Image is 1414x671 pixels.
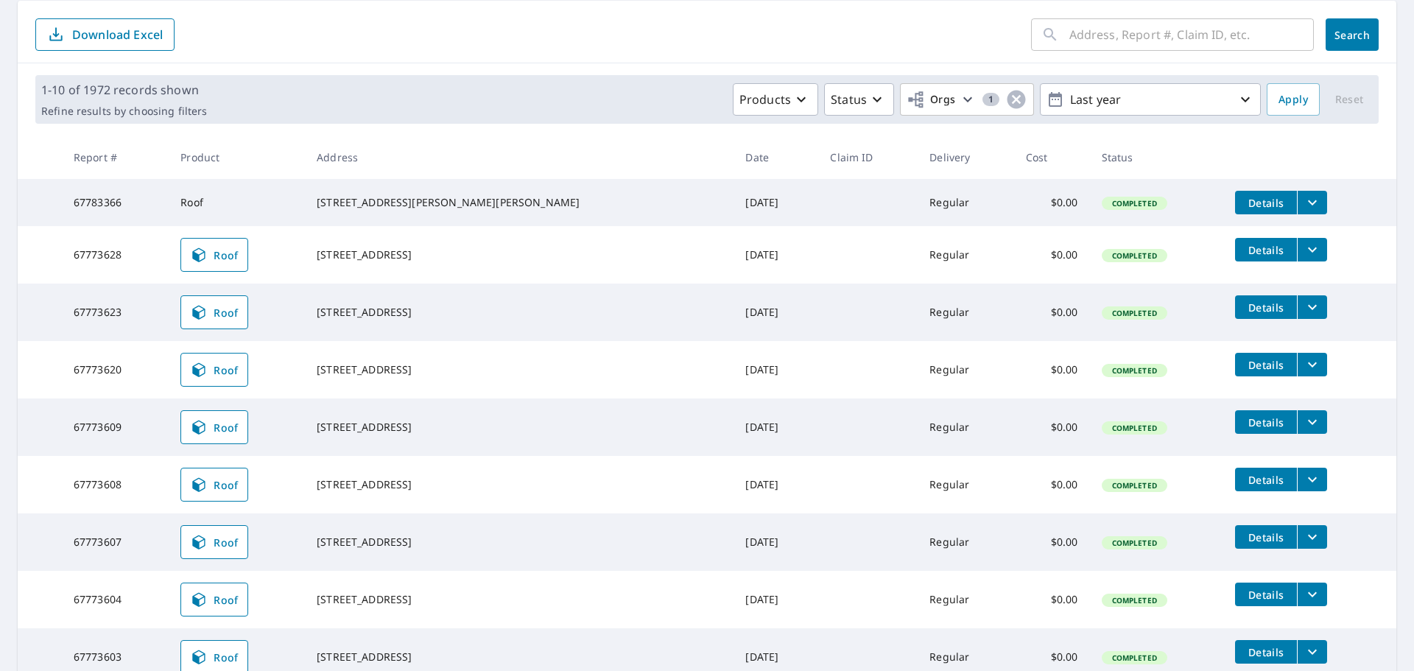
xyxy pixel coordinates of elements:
[734,513,818,571] td: [DATE]
[918,456,1013,513] td: Regular
[918,284,1013,341] td: Regular
[62,341,169,398] td: 67773620
[818,136,918,179] th: Claim ID
[317,535,722,549] div: [STREET_ADDRESS]
[831,91,867,108] p: Status
[734,284,818,341] td: [DATE]
[1244,358,1288,372] span: Details
[190,303,239,321] span: Roof
[1235,468,1297,491] button: detailsBtn-67773608
[62,513,169,571] td: 67773607
[1014,136,1090,179] th: Cost
[734,136,818,179] th: Date
[1326,18,1379,51] button: Search
[62,456,169,513] td: 67773608
[900,83,1034,116] button: Orgs1
[305,136,734,179] th: Address
[190,476,239,493] span: Roof
[1235,353,1297,376] button: detailsBtn-67773620
[1103,538,1166,548] span: Completed
[317,195,722,210] div: [STREET_ADDRESS][PERSON_NAME][PERSON_NAME]
[1090,136,1224,179] th: Status
[734,179,818,226] td: [DATE]
[190,648,239,666] span: Roof
[1014,513,1090,571] td: $0.00
[62,284,169,341] td: 67773623
[1244,301,1288,315] span: Details
[190,591,239,608] span: Roof
[62,226,169,284] td: 67773628
[1103,423,1166,433] span: Completed
[734,398,818,456] td: [DATE]
[317,420,722,435] div: [STREET_ADDRESS]
[1244,645,1288,659] span: Details
[1103,653,1166,663] span: Completed
[1235,191,1297,214] button: detailsBtn-67783366
[824,83,894,116] button: Status
[1014,284,1090,341] td: $0.00
[190,418,239,436] span: Roof
[918,179,1013,226] td: Regular
[1235,295,1297,319] button: detailsBtn-67773623
[190,361,239,379] span: Roof
[1103,250,1166,261] span: Completed
[1014,341,1090,398] td: $0.00
[180,525,248,559] a: Roof
[1297,353,1327,376] button: filesDropdownBtn-67773620
[918,398,1013,456] td: Regular
[169,136,305,179] th: Product
[317,362,722,377] div: [STREET_ADDRESS]
[1297,640,1327,664] button: filesDropdownBtn-67773603
[1014,571,1090,628] td: $0.00
[1235,410,1297,434] button: detailsBtn-67773609
[1244,588,1288,602] span: Details
[72,27,163,43] p: Download Excel
[180,353,248,387] a: Roof
[1337,28,1367,42] span: Search
[41,105,207,118] p: Refine results by choosing filters
[1103,365,1166,376] span: Completed
[1297,583,1327,606] button: filesDropdownBtn-67773604
[317,650,722,664] div: [STREET_ADDRESS]
[1014,179,1090,226] td: $0.00
[1103,198,1166,208] span: Completed
[1297,238,1327,261] button: filesDropdownBtn-67773628
[190,246,239,264] span: Roof
[317,592,722,607] div: [STREET_ADDRESS]
[1069,14,1314,55] input: Address, Report #, Claim ID, etc.
[169,179,305,226] td: Roof
[1278,91,1308,109] span: Apply
[1014,398,1090,456] td: $0.00
[907,91,956,109] span: Orgs
[733,83,818,116] button: Products
[1014,456,1090,513] td: $0.00
[1244,530,1288,544] span: Details
[734,226,818,284] td: [DATE]
[1244,243,1288,257] span: Details
[918,136,1013,179] th: Delivery
[317,477,722,492] div: [STREET_ADDRESS]
[1103,480,1166,491] span: Completed
[1297,191,1327,214] button: filesDropdownBtn-67783366
[317,247,722,262] div: [STREET_ADDRESS]
[1235,238,1297,261] button: detailsBtn-67773628
[918,341,1013,398] td: Regular
[1103,308,1166,318] span: Completed
[1244,196,1288,210] span: Details
[734,456,818,513] td: [DATE]
[62,571,169,628] td: 67773604
[1103,595,1166,605] span: Completed
[1244,473,1288,487] span: Details
[918,226,1013,284] td: Regular
[62,398,169,456] td: 67773609
[739,91,791,108] p: Products
[41,81,207,99] p: 1-10 of 1972 records shown
[1235,525,1297,549] button: detailsBtn-67773607
[180,468,248,502] a: Roof
[1297,295,1327,319] button: filesDropdownBtn-67773623
[180,583,248,616] a: Roof
[180,238,248,272] a: Roof
[918,513,1013,571] td: Regular
[180,410,248,444] a: Roof
[62,179,169,226] td: 67783366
